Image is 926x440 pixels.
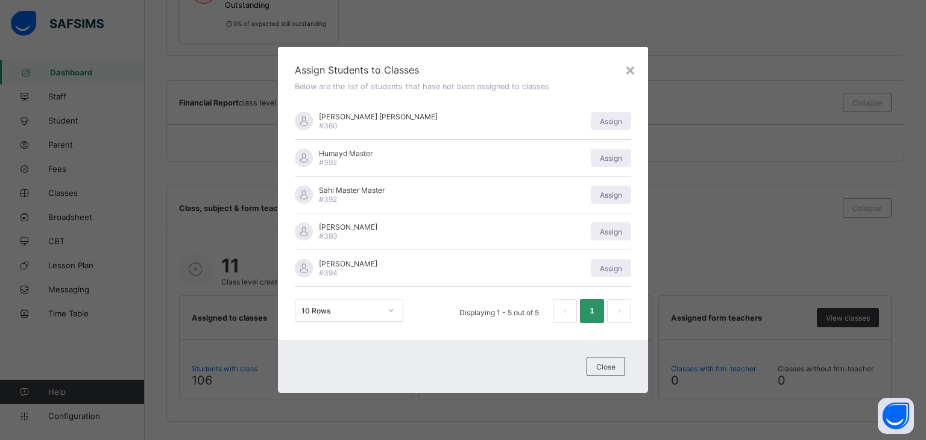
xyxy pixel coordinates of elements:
[625,59,636,80] div: ×
[319,186,385,195] span: Sahl Master Master
[600,117,622,126] span: Assign
[600,227,622,236] span: Assign
[319,149,373,158] span: Humayd Master
[450,299,548,323] li: Displaying 1 - 5 out of 5
[295,64,631,76] span: Assign Students to Classes
[319,231,338,240] span: #393
[295,82,549,91] span: Below are the list of students that have not been assigned to classes
[319,112,438,121] span: [PERSON_NAME] [PERSON_NAME]
[596,362,616,371] span: Close
[607,299,631,323] button: next page
[553,299,577,323] button: prev page
[600,264,622,273] span: Assign
[319,259,377,268] span: [PERSON_NAME]
[607,299,631,323] li: 下一页
[587,303,598,319] a: 1
[553,299,577,323] li: 上一页
[580,299,604,323] li: 1
[319,121,338,130] span: #360
[319,195,337,204] span: #392
[319,222,377,231] span: [PERSON_NAME]
[600,154,622,163] span: Assign
[319,158,337,167] span: #392
[301,306,381,315] div: 10 Rows
[319,268,338,277] span: #394
[600,190,622,200] span: Assign
[878,398,914,434] button: Open asap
